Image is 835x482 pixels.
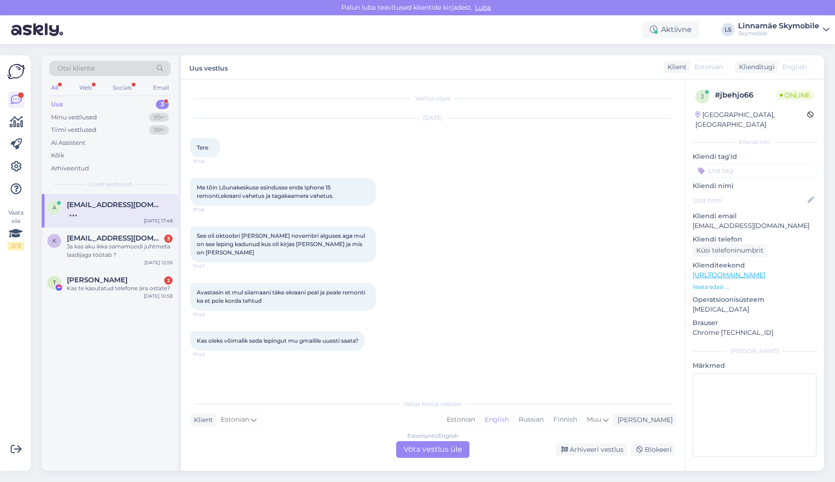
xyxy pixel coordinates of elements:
[52,204,57,211] span: a
[164,276,173,285] div: 2
[738,30,819,37] div: Skymobile
[694,62,723,72] span: Estonian
[51,100,63,109] div: Uus
[693,163,816,177] input: Lisa tag
[144,293,173,300] div: [DATE] 10:58
[197,184,334,199] span: Ma tõin Lõunakeskuse esindusse enda Iphone 15 remonti,ekraani vahetus ja tagakaamera vahetus.
[514,413,548,427] div: Russian
[53,279,56,286] span: T
[151,82,171,94] div: Email
[776,90,814,100] span: Online
[693,295,816,305] p: Operatsioonisüsteem
[149,113,169,122] div: 99+
[144,217,173,224] div: [DATE] 17:48
[783,62,807,72] span: English
[67,242,173,259] div: Ja kas aku ikka samamoodi juhtmeta laadijaga töötab ?
[221,415,249,425] span: Estonian
[193,206,228,213] span: 17:46
[693,347,816,355] div: [PERSON_NAME]
[193,311,228,318] span: 17:48
[735,62,775,72] div: Klienditugi
[49,82,60,94] div: All
[111,82,134,94] div: Socials
[695,110,807,130] div: [GEOGRAPHIC_DATA], [GEOGRAPHIC_DATA]
[51,151,64,160] div: Kõik
[693,195,806,205] input: Lisa nimi
[197,337,359,344] span: Kas oleks võimalik seda lepingut mu gmailile uuesti saata?
[693,234,816,244] p: Kliendi telefon
[693,152,816,162] p: Kliendi tag'id
[693,328,816,338] p: Chrome [TECHNICAL_ID]
[190,94,675,103] div: Vestlus algas
[664,62,687,72] div: Klient
[7,208,24,250] div: Vaata siia
[693,305,816,314] p: [MEDICAL_DATA]
[51,125,96,135] div: Tiimi vestlused
[480,413,514,427] div: English
[156,100,169,109] div: 3
[67,234,163,242] span: kaarelsisask@gmail.com
[164,234,173,243] div: 3
[67,276,128,284] span: Taavet Tikerpalu
[472,3,494,12] span: Luba
[190,114,675,122] div: [DATE]
[614,415,673,425] div: [PERSON_NAME]
[642,21,699,38] div: Aktiivne
[693,244,767,257] div: Küsi telefoninumbrit
[190,400,675,408] div: Valige keel ja vastake
[548,413,582,427] div: Finnish
[197,232,366,256] span: See oli oktoobri [PERSON_NAME] novembri alguses aga mul on see leping kadunud kus oli kirjas [PER...
[7,242,24,250] div: 2 / 3
[407,432,458,440] div: Estonian to English
[693,211,816,221] p: Kliendi email
[631,443,675,456] div: Blokeeri
[693,283,816,291] p: Vaata edasi ...
[738,22,829,37] a: Linnamäe SkymobileSkymobile
[77,82,94,94] div: Web
[396,441,469,458] div: Võta vestlus üle
[715,90,776,101] div: # jbehjo66
[693,181,816,191] p: Kliendi nimi
[190,415,213,425] div: Klient
[193,158,228,165] span: 17:45
[442,413,480,427] div: Estonian
[58,64,95,73] span: Otsi kliente
[693,261,816,270] p: Klienditeekond
[193,351,228,358] span: 17:48
[197,289,366,304] span: Avastasin et mul siiamaani täke ekraani peal ja peale remonti ka et pole korda tehtud
[51,164,89,173] div: Arhiveeritud
[721,23,734,36] div: LS
[51,113,97,122] div: Minu vestlused
[587,415,601,423] span: Muu
[67,284,173,293] div: Kas te kasutatud telefone ära ostate?
[189,61,228,73] label: Uus vestlus
[738,22,819,30] div: Linnamäe Skymobile
[7,63,25,80] img: Askly Logo
[89,180,132,189] span: Uued vestlused
[52,237,57,244] span: k
[701,93,704,100] span: j
[144,259,173,266] div: [DATE] 12:59
[193,263,228,270] span: 17:47
[693,361,816,371] p: Märkmed
[556,443,627,456] div: Arhiveeri vestlus
[149,125,169,135] div: 99+
[693,271,765,279] a: [URL][DOMAIN_NAME]
[693,318,816,328] p: Brauser
[693,221,816,231] p: [EMAIL_ADDRESS][DOMAIN_NAME]
[197,144,208,151] span: Tere
[693,138,816,146] div: Kliendi info
[51,138,85,148] div: AI Assistent
[67,201,163,209] span: aivareek625@gmail.com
